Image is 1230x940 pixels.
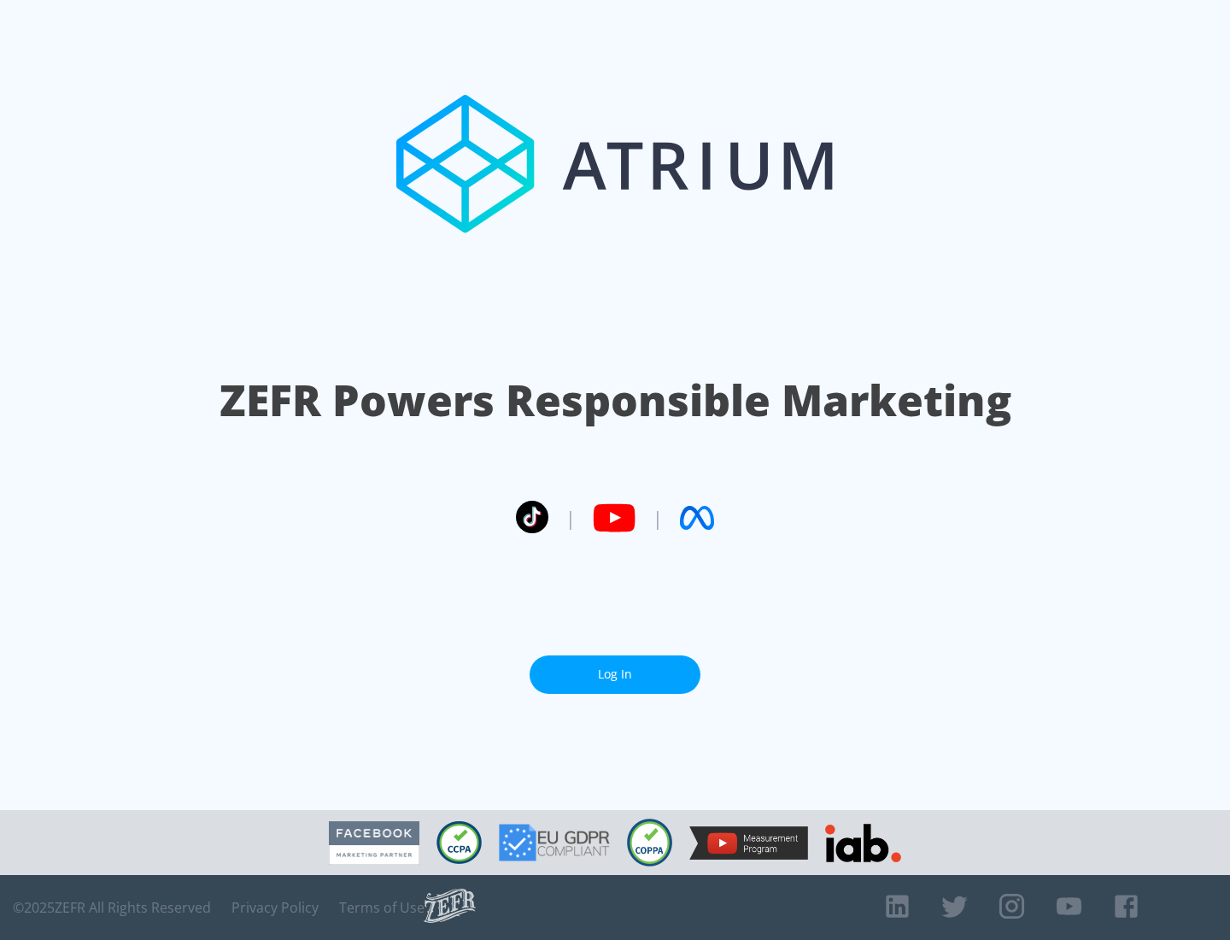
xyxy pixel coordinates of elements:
span: | [565,505,576,531]
a: Privacy Policy [231,899,319,916]
img: GDPR Compliant [499,824,610,861]
span: © 2025 ZEFR All Rights Reserved [13,899,211,916]
img: CCPA Compliant [436,821,482,864]
img: Facebook Marketing Partner [329,821,419,865]
img: YouTube Measurement Program [689,826,808,860]
a: Terms of Use [339,899,425,916]
h1: ZEFR Powers Responsible Marketing [220,371,1011,430]
img: IAB [825,824,901,862]
span: | [653,505,663,531]
img: COPPA Compliant [627,819,672,867]
a: Log In [530,655,700,694]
